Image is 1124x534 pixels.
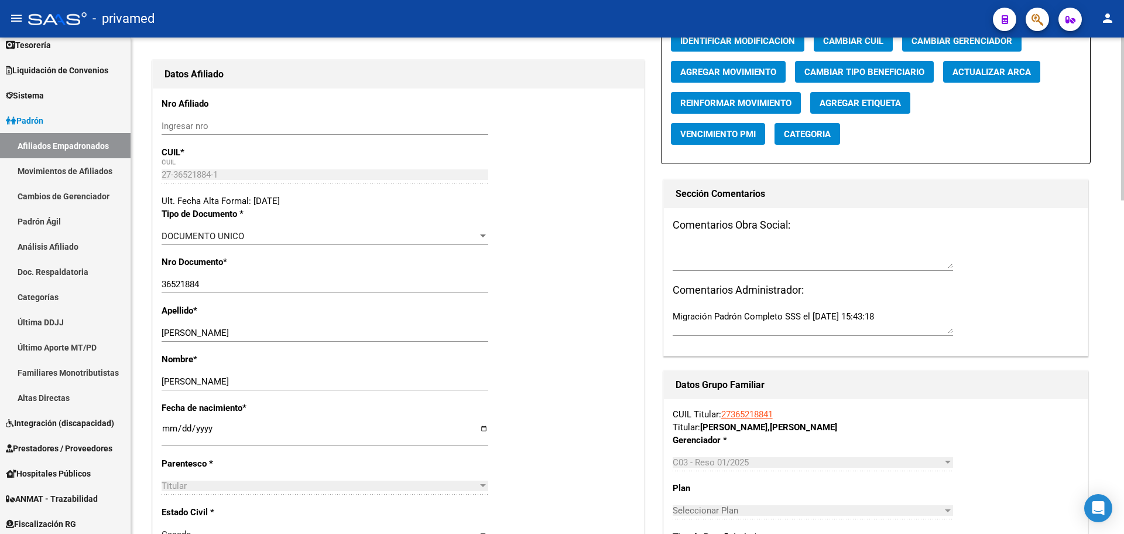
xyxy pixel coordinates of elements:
[6,467,91,480] span: Hospitales Públicos
[162,256,304,268] p: Nro Documento
[1084,494,1112,522] div: Open Intercom Messenger
[162,506,304,519] p: Estado Civil *
[162,231,244,242] span: DOCUMENTO UNICO
[162,146,304,159] p: CUIL
[680,129,756,140] span: Vencimiento PMI
[162,304,304,317] p: Apellido
[823,36,883,46] span: Cambiar CUIL
[6,442,112,455] span: Prestadores / Proveedores
[6,39,51,52] span: Tesorería
[6,114,43,127] span: Padrón
[162,195,635,208] div: Ult. Fecha Alta Formal: [DATE]
[795,61,934,83] button: Cambiar Tipo Beneficiario
[814,30,893,52] button: Cambiar CUIL
[673,408,1079,434] div: CUIL Titular: Titular:
[784,129,831,140] span: Categoria
[162,353,304,366] p: Nombre
[676,185,1076,203] h1: Sección Comentarios
[671,123,765,145] button: Vencimiento PMI
[671,61,786,83] button: Agregar Movimiento
[804,67,924,77] span: Cambiar Tipo Beneficiario
[92,6,155,32] span: - privamed
[767,422,770,433] span: ,
[721,409,773,420] a: 27365218841
[162,208,304,220] p: Tipo de Documento *
[673,482,794,495] p: Plan
[673,505,943,516] span: Seleccionar Plan
[680,67,776,77] span: Agregar Movimiento
[680,36,795,46] span: Identificar Modificación
[671,92,801,114] button: Reinformar Movimiento
[673,217,1079,233] h3: Comentarios Obra Social:
[165,65,632,84] h1: Datos Afiliado
[6,89,44,102] span: Sistema
[676,376,1076,394] h1: Datos Grupo Familiar
[6,492,98,505] span: ANMAT - Trazabilidad
[9,11,23,25] mat-icon: menu
[162,481,187,491] span: Titular
[775,123,840,145] button: Categoria
[162,402,304,414] p: Fecha de nacimiento
[162,97,304,110] p: Nro Afiliado
[162,457,304,470] p: Parentesco *
[680,98,791,108] span: Reinformar Movimiento
[810,92,910,114] button: Agregar Etiqueta
[673,282,1079,298] h3: Comentarios Administrador:
[6,64,108,77] span: Liquidación de Convenios
[671,30,804,52] button: Identificar Modificación
[911,36,1012,46] span: Cambiar Gerenciador
[952,67,1031,77] span: Actualizar ARCA
[943,61,1040,83] button: Actualizar ARCA
[673,457,749,468] span: C03 - Reso 01/2025
[673,434,794,447] p: Gerenciador *
[700,422,837,433] strong: [PERSON_NAME] [PERSON_NAME]
[820,98,901,108] span: Agregar Etiqueta
[6,518,76,530] span: Fiscalización RG
[1101,11,1115,25] mat-icon: person
[6,417,114,430] span: Integración (discapacidad)
[902,30,1022,52] button: Cambiar Gerenciador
